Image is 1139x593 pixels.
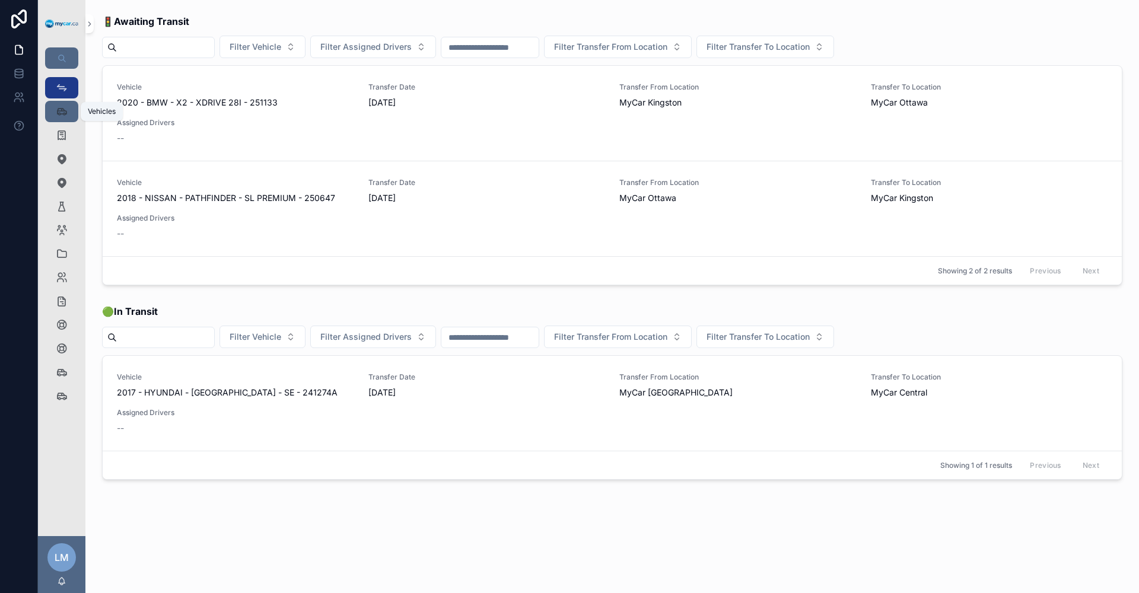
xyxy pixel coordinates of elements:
img: App logo [45,20,78,28]
span: Vehicle [117,82,354,92]
span: 2020 - BMW - X2 - XDRIVE 28I - 251133 [117,97,278,109]
span: Showing 2 of 2 results [938,266,1012,276]
span: Filter Transfer To Location [707,331,810,343]
span: -- [117,422,124,434]
span: Transfer To Location [871,82,1108,92]
span: MyCar Kingston [619,97,682,109]
span: Transfer From Location [619,372,857,382]
span: [DATE] [368,387,606,398]
span: Filter Vehicle [230,41,281,53]
span: Filter Assigned Drivers [320,331,412,343]
span: 2018 - NISSAN - PATHFINDER - SL PREMIUM - 250647 [117,192,335,204]
span: MyCar Ottawa [619,192,676,204]
div: scrollable content [38,69,85,422]
span: MyCar Ottawa [871,97,928,109]
button: Select Button [219,36,306,58]
span: 🟢 [102,304,158,318]
span: Filter Transfer From Location [554,41,667,53]
a: Vehicle2020 - BMW - X2 - XDRIVE 28I - 251133Transfer Date[DATE]Transfer From LocationMyCar Kingst... [103,66,1122,161]
span: Transfer From Location [619,82,857,92]
div: Vehicles [88,107,116,116]
span: Transfer Date [368,82,606,92]
button: Select Button [219,326,306,348]
button: Select Button [696,326,834,348]
span: [DATE] [368,192,606,204]
span: Filter Transfer To Location [707,41,810,53]
span: Assigned Drivers [117,213,354,223]
a: Vehicle2017 - HYUNDAI - [GEOGRAPHIC_DATA] - SE - 241274ATransfer Date[DATE]Transfer From Location... [103,356,1122,451]
span: Transfer Date [368,178,606,187]
span: 🚦 [102,14,189,28]
a: Vehicle2018 - NISSAN - PATHFINDER - SL PREMIUM - 250647Transfer Date[DATE]Transfer From LocationM... [103,161,1122,256]
span: LM [55,550,69,565]
span: Transfer Date [368,372,606,382]
strong: Awaiting Transit [114,15,189,27]
button: Select Button [544,36,692,58]
span: 2017 - HYUNDAI - [GEOGRAPHIC_DATA] - SE - 241274A [117,387,338,398]
span: Assigned Drivers [117,408,354,417]
span: Assigned Drivers [117,118,354,127]
span: Filter Assigned Drivers [320,41,412,53]
button: Select Button [310,326,436,348]
span: -- [117,132,124,144]
span: Transfer From Location [619,178,857,187]
span: [DATE] [368,97,606,109]
span: Showing 1 of 1 results [940,461,1012,470]
span: Transfer To Location [871,372,1108,382]
span: -- [117,228,124,240]
span: MyCar [GEOGRAPHIC_DATA] [619,387,733,398]
span: Vehicle [117,178,354,187]
span: MyCar Central [871,387,927,398]
button: Select Button [696,36,834,58]
span: Filter Vehicle [230,331,281,343]
span: MyCar Kingston [871,192,933,204]
button: Select Button [310,36,436,58]
button: Select Button [544,326,692,348]
span: Vehicle [117,372,354,382]
strong: In Transit [114,305,158,317]
span: Transfer To Location [871,178,1108,187]
span: Filter Transfer From Location [554,331,667,343]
